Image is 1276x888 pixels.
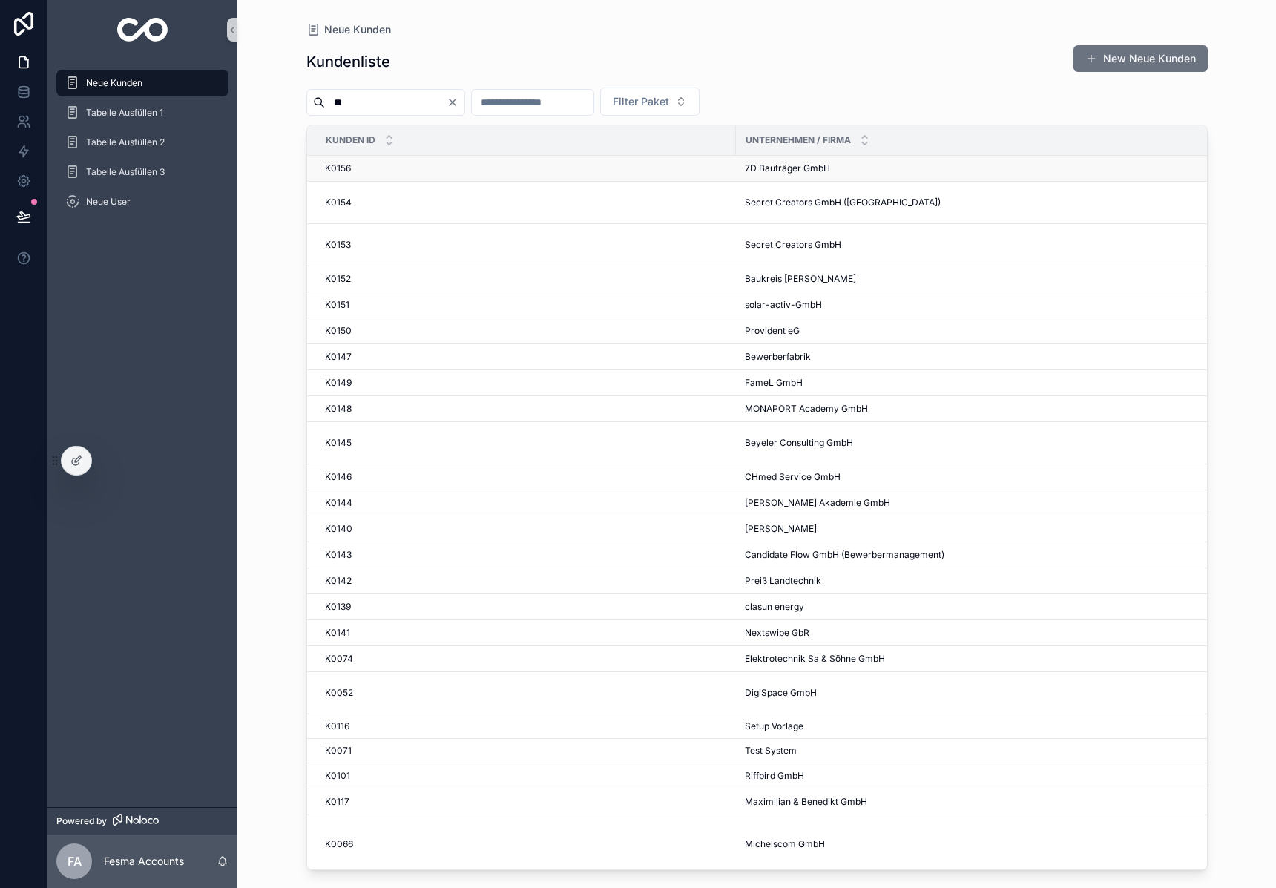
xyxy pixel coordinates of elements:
a: K0144 [325,497,727,509]
a: K0152 [325,273,727,285]
span: Unternehmen / Firma [746,134,851,146]
a: K0148 [325,403,727,415]
a: K0066 [325,838,727,850]
span: K0140 [325,523,352,535]
a: K0142 [325,575,727,587]
span: K0142 [325,575,352,587]
a: K0052 [325,687,727,699]
span: K0156 [325,162,351,174]
span: Beyeler Consulting GmbH [745,437,853,449]
a: clasun energy [745,601,1221,613]
span: Maximilian & Benedikt GmbH [745,796,867,808]
a: Powered by [47,807,237,835]
a: Elektrotechnik Sa & Söhne GmbH [745,653,1221,665]
a: Beyeler Consulting GmbH [745,437,1221,449]
a: Preiß Landtechnik [745,575,1221,587]
span: K0052 [325,687,353,699]
span: Tabelle Ausfüllen 1 [86,107,163,119]
a: Riffbird GmbH [745,770,1221,782]
a: Candidate Flow GmbH (Bewerbermanagement) [745,549,1221,561]
span: K0146 [325,471,352,483]
span: Neue Kunden [86,77,142,89]
span: K0148 [325,403,352,415]
a: Tabelle Ausfüllen 2 [56,129,228,156]
a: K0149 [325,377,727,389]
a: K0154 [325,197,727,208]
img: App logo [117,18,168,42]
span: K0143 [325,549,352,561]
a: Baukreis [PERSON_NAME] [745,273,1221,285]
a: K0151 [325,299,727,311]
span: 7D Bauträger GmbH [745,162,830,174]
a: K0116 [325,720,727,732]
span: FameL GmbH [745,377,803,389]
a: FameL GmbH [745,377,1221,389]
a: 7D Bauträger GmbH [745,162,1221,174]
a: Tabelle Ausfüllen 3 [56,159,228,185]
span: K0139 [325,601,351,613]
span: clasun energy [745,601,804,613]
a: Bewerberfabrik [745,351,1221,363]
a: K0071 [325,745,727,757]
a: solar-activ-GmbH [745,299,1221,311]
span: K0153 [325,239,351,251]
span: Secret Creators GmbH ([GEOGRAPHIC_DATA]) [745,197,941,208]
span: K0152 [325,273,351,285]
span: K0151 [325,299,349,311]
span: K0066 [325,838,353,850]
span: DigiSpace GmbH [745,687,817,699]
span: Nextswipe GbR [745,627,809,639]
a: K0156 [325,162,727,174]
div: scrollable content [47,59,237,234]
span: K0144 [325,497,352,509]
span: K0150 [325,325,352,337]
span: K0145 [325,437,352,449]
span: Neue User [86,196,131,208]
a: DigiSpace GmbH [745,687,1221,699]
span: Tabelle Ausfüllen 3 [86,166,165,178]
span: Baukreis [PERSON_NAME] [745,273,856,285]
span: Provident eG [745,325,800,337]
span: MONAPORT Academy GmbH [745,403,868,415]
a: Neue User [56,188,228,215]
span: Tabelle Ausfüllen 2 [86,137,165,148]
a: K0150 [325,325,727,337]
span: Setup Vorlage [745,720,803,732]
a: Setup Vorlage [745,720,1221,732]
a: Michelscom GmbH [745,838,1221,850]
span: K0154 [325,197,352,208]
span: Filter Paket [613,94,669,109]
span: K0101 [325,770,350,782]
span: Preiß Landtechnik [745,575,821,587]
span: CHmed Service GmbH [745,471,841,483]
span: K0149 [325,377,352,389]
a: K0143 [325,549,727,561]
button: New Neue Kunden [1073,45,1208,72]
span: Michelscom GmbH [745,838,825,850]
a: K0153 [325,239,727,251]
button: Clear [447,96,464,108]
a: K0147 [325,351,727,363]
span: Bewerberfabrik [745,351,811,363]
a: K0101 [325,770,727,782]
a: CHmed Service GmbH [745,471,1221,483]
span: Test System [745,745,797,757]
a: Test System [745,745,1221,757]
p: Fesma Accounts [104,854,184,869]
span: K0071 [325,745,352,757]
span: K0074 [325,653,353,665]
span: Neue Kunden [324,22,391,37]
span: [PERSON_NAME] [745,523,817,535]
a: Nextswipe GbR [745,627,1221,639]
span: K0117 [325,796,349,808]
a: Tabelle Ausfüllen 1 [56,99,228,126]
h1: Kundenliste [306,51,390,72]
span: Elektrotechnik Sa & Söhne GmbH [745,653,885,665]
span: Kunden ID [326,134,375,146]
a: Secret Creators GmbH [745,239,1221,251]
a: Neue Kunden [56,70,228,96]
a: Neue Kunden [306,22,391,37]
span: FA [68,852,82,870]
span: Riffbird GmbH [745,770,804,782]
